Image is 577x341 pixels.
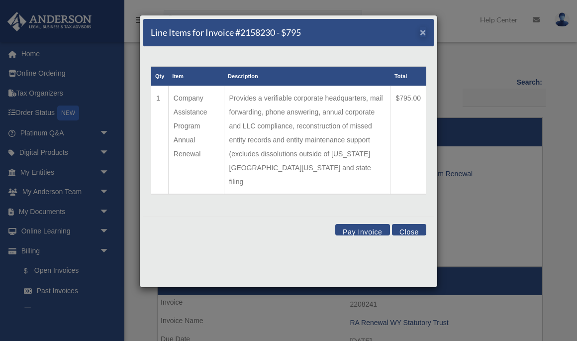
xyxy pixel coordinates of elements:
th: Qty [151,67,169,86]
th: Description [224,67,390,86]
td: Provides a verifiable corporate headquarters, mail forwarding, phone answering, annual corporate ... [224,86,390,195]
span: × [420,26,426,38]
th: Total [390,67,426,86]
th: Item [168,67,224,86]
button: Close [420,27,426,37]
td: Company Assistance Program Annual Renewal [168,86,224,195]
h5: Line Items for Invoice #2158230 - $795 [151,26,301,39]
td: $795.00 [390,86,426,195]
td: 1 [151,86,169,195]
button: Pay Invoice [335,224,390,235]
button: Close [392,224,426,235]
